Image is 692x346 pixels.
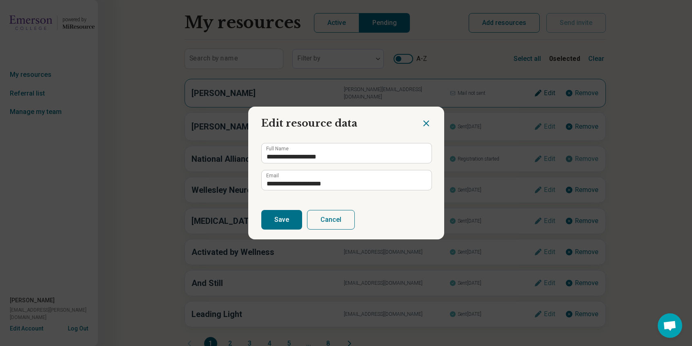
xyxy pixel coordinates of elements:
label: Full Name [266,146,289,151]
h2: Edit resource data [248,107,421,134]
button: Cancel [307,210,355,230]
button: Close dialog [421,118,431,128]
label: Email [266,173,279,178]
button: Save [261,210,302,230]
